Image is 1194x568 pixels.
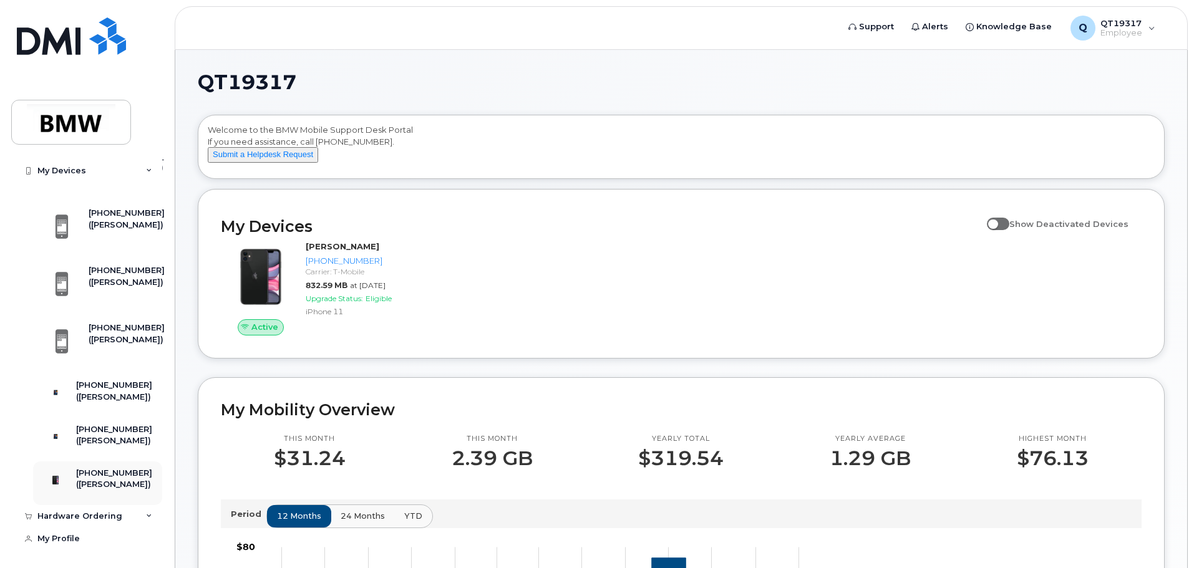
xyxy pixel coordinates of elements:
[306,266,435,277] div: Carrier: T-Mobile
[274,434,346,444] p: This month
[274,447,346,469] p: $31.24
[306,255,435,267] div: [PHONE_NUMBER]
[221,217,981,236] h2: My Devices
[638,434,724,444] p: Yearly total
[236,541,255,552] tspan: $80
[366,294,392,303] span: Eligible
[452,447,533,469] p: 2.39 GB
[830,434,911,444] p: Yearly average
[341,510,385,522] span: 24 months
[638,447,724,469] p: $319.54
[1017,447,1089,469] p: $76.13
[306,306,435,317] div: iPhone 11
[1017,434,1089,444] p: Highest month
[208,149,318,159] a: Submit a Helpdesk Request
[987,212,997,222] input: Show Deactivated Devices
[221,400,1142,419] h2: My Mobility Overview
[208,147,318,163] button: Submit a Helpdesk Request
[830,447,911,469] p: 1.29 GB
[306,281,347,290] span: 832.59 MB
[350,281,386,290] span: at [DATE]
[231,247,291,307] img: iPhone_11.jpg
[404,510,422,522] span: YTD
[251,321,278,333] span: Active
[306,294,363,303] span: Upgrade Status:
[1009,219,1128,229] span: Show Deactivated Devices
[452,434,533,444] p: This month
[221,241,440,335] a: Active[PERSON_NAME][PHONE_NUMBER]Carrier: T-Mobile832.59 MBat [DATE]Upgrade Status:EligibleiPhone 11
[208,124,1155,174] div: Welcome to the BMW Mobile Support Desk Portal If you need assistance, call [PHONE_NUMBER].
[231,508,266,520] p: Period
[1140,514,1185,559] iframe: Messenger Launcher
[198,73,296,92] span: QT19317
[306,241,379,251] strong: [PERSON_NAME]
